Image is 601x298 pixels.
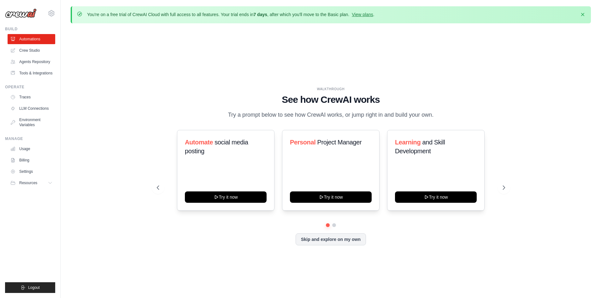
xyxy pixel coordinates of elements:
[296,233,366,245] button: Skip and explore on my own
[8,144,55,154] a: Usage
[19,180,37,185] span: Resources
[8,103,55,114] a: LLM Connections
[225,110,437,120] p: Try a prompt below to see how CrewAI works, or jump right in and build your own.
[290,139,315,146] span: Personal
[352,12,373,17] a: View plans
[185,139,213,146] span: Automate
[8,178,55,188] button: Resources
[5,136,55,141] div: Manage
[317,139,362,146] span: Project Manager
[8,68,55,78] a: Tools & Integrations
[8,115,55,130] a: Environment Variables
[8,167,55,177] a: Settings
[569,268,601,298] iframe: Chat Widget
[5,9,37,18] img: Logo
[8,45,55,56] a: Crew Studio
[5,85,55,90] div: Operate
[290,191,372,203] button: Try it now
[253,12,267,17] strong: 7 days
[395,139,445,155] span: and Skill Development
[185,191,267,203] button: Try it now
[8,92,55,102] a: Traces
[8,34,55,44] a: Automations
[8,155,55,165] a: Billing
[5,282,55,293] button: Logout
[5,26,55,32] div: Build
[395,139,421,146] span: Learning
[395,191,477,203] button: Try it now
[87,11,374,18] p: You're on a free trial of CrewAI Cloud with full access to all features. Your trial ends in , aft...
[157,87,505,91] div: WALKTHROUGH
[157,94,505,105] h1: See how CrewAI works
[8,57,55,67] a: Agents Repository
[28,285,40,290] span: Logout
[185,139,248,155] span: social media posting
